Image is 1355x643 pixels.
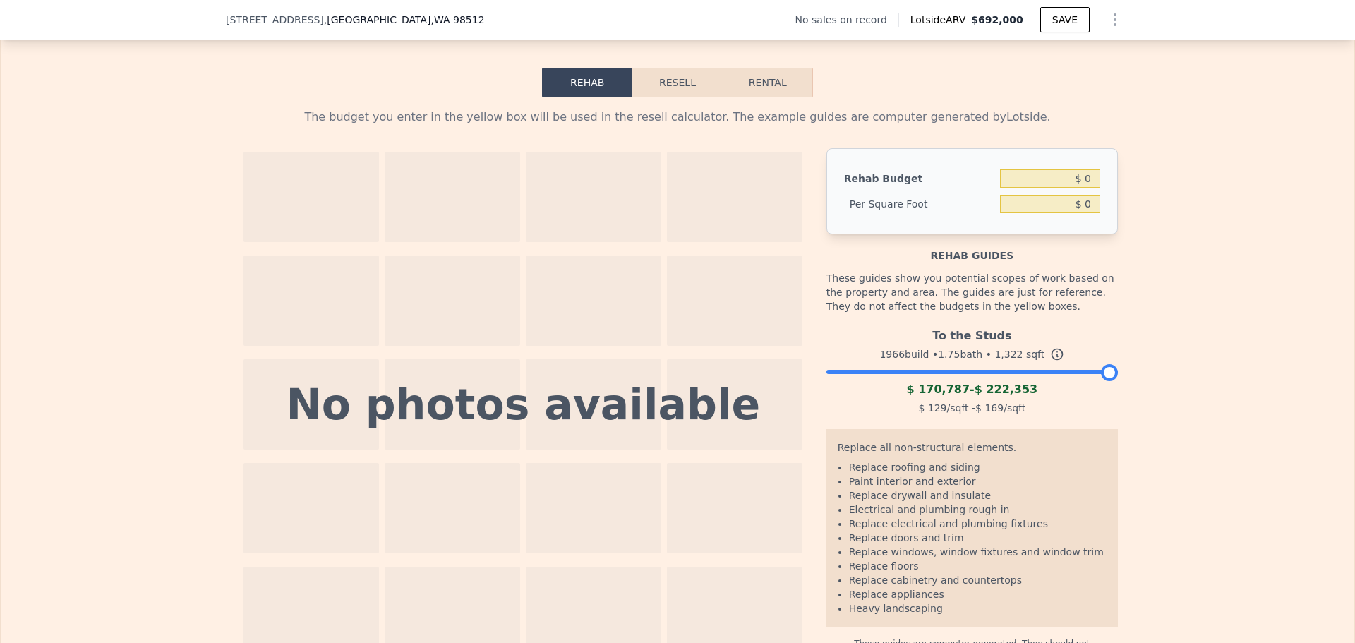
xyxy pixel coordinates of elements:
li: Replace roofing and siding [849,460,1107,474]
div: /sqft - /sqft [826,398,1118,418]
div: Rehab guides [826,234,1118,263]
span: $ 170,787 [906,383,970,396]
div: To the Studs [826,322,1118,344]
li: Heavy landscaping [849,601,1107,615]
span: [STREET_ADDRESS] [226,13,324,27]
button: Rehab [542,68,632,97]
li: Electrical and plumbing rough in [849,503,1107,517]
div: 1966 build • 1.75 bath • sqft [826,344,1118,364]
div: Replace all non-structural elements. [838,440,1107,460]
span: 1,322 [994,349,1023,360]
span: $692,000 [971,14,1023,25]
li: Replace drywall and insulate [849,488,1107,503]
span: $ 129 [918,402,946,414]
div: No sales on record [795,13,898,27]
button: Resell [632,68,722,97]
li: Replace windows, window fixtures and window trim [849,545,1107,559]
button: SAVE [1040,7,1090,32]
li: Replace cabinetry and countertops [849,573,1107,587]
li: Paint interior and exterior [849,474,1107,488]
span: , [GEOGRAPHIC_DATA] [324,13,485,27]
li: Replace electrical and plumbing fixtures [849,517,1107,531]
button: Rental [723,68,813,97]
li: Replace floors [849,559,1107,573]
span: $ 169 [975,402,1004,414]
div: No photos available [287,383,761,426]
div: - [826,381,1118,398]
div: Rehab Budget [844,166,994,191]
span: Lotside ARV [910,13,971,27]
div: These guides show you potential scopes of work based on the property and area. The guides are jus... [826,263,1118,322]
button: Show Options [1101,6,1129,34]
span: , WA 98512 [430,14,484,25]
li: Replace doors and trim [849,531,1107,545]
li: Replace appliances [849,587,1107,601]
span: $ 222,353 [975,383,1038,396]
div: The budget you enter in the yellow box will be used in the resell calculator. The example guides ... [237,109,1118,126]
div: Per Square Foot [844,191,994,217]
